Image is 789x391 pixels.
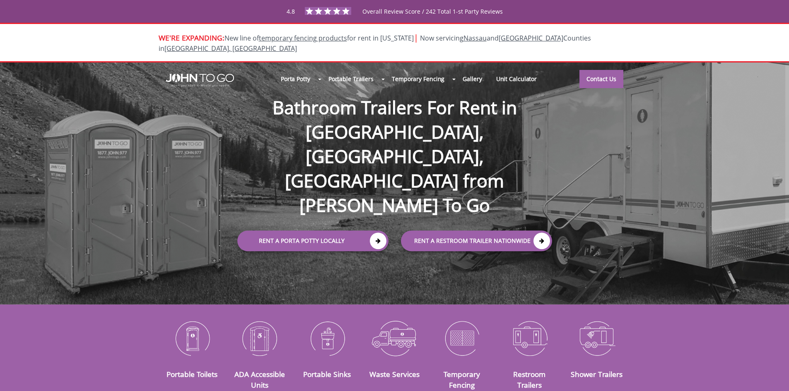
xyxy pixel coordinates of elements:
[571,369,623,379] a: Shower Trailers
[463,34,487,43] a: Nassau
[362,7,503,32] span: Overall Review Score / 242 Total 1-st Party Reviews
[165,317,220,360] img: Portable-Toilets-icon_N.png
[456,70,489,88] a: Gallery
[385,70,451,88] a: Temporary Fencing
[229,69,560,218] h1: Bathroom Trailers For Rent in [GEOGRAPHIC_DATA], [GEOGRAPHIC_DATA], [GEOGRAPHIC_DATA] from [PERSO...
[232,317,287,360] img: ADA-Accessible-Units-icon_N.png
[237,231,388,252] a: Rent a Porta Potty Locally
[303,369,351,379] a: Portable Sinks
[299,317,355,360] img: Portable-Sinks-icon_N.png
[499,34,563,43] a: [GEOGRAPHIC_DATA]
[321,70,381,88] a: Portable Trailers
[234,369,285,390] a: ADA Accessible Units
[414,32,418,43] span: |
[401,231,552,252] a: rent a RESTROOM TRAILER Nationwide
[166,369,217,379] a: Portable Toilets
[444,369,480,390] a: Temporary Fencing
[274,70,317,88] a: Porta Potty
[369,369,420,379] a: Waste Services
[166,74,234,87] img: JOHN to go
[259,34,347,43] a: temporary fencing products
[159,34,591,53] span: Now servicing and Counties in
[159,33,224,43] span: WE'RE EXPANDING:
[489,70,544,88] a: Unit Calculator
[367,317,422,360] img: Waste-Services-icon_N.png
[159,34,591,53] span: New line of for rent in [US_STATE]
[756,358,789,391] button: Live Chat
[164,44,297,53] a: [GEOGRAPHIC_DATA], [GEOGRAPHIC_DATA]
[502,317,557,360] img: Restroom-Trailers-icon_N.png
[579,70,623,88] a: Contact Us
[434,317,490,360] img: Temporary-Fencing-cion_N.png
[569,317,625,360] img: Shower-Trailers-icon_N.png
[287,7,295,15] span: 4.8
[513,369,545,390] a: Restroom Trailers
